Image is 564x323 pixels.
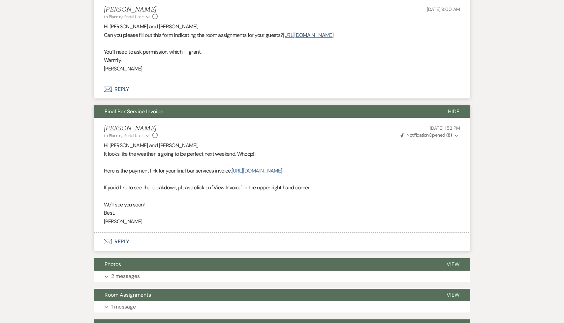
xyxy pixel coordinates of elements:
span: Hide [448,108,459,115]
p: 1 message [111,303,136,311]
a: [URL][DOMAIN_NAME] [283,32,333,39]
button: 2 messages [94,271,470,282]
h5: [PERSON_NAME] [104,6,158,14]
strong: ( 8 ) [446,132,452,138]
p: [PERSON_NAME] [104,65,460,73]
button: to: Planning Portal Users [104,14,151,20]
p: Hi [PERSON_NAME] and [PERSON_NAME], [104,22,460,31]
span: Opened [400,132,452,138]
p: Hi [PERSON_NAME] and [PERSON_NAME], [104,141,460,150]
span: Notification [406,132,428,138]
p: Can you please fill out this form indicating the room assignments for your guests? [104,31,460,40]
button: View [436,289,470,301]
span: to: Planning Portal Users [104,14,144,19]
p: Warmly, [104,56,460,65]
p: It looks like the weather is going to be perfect next weekend. Whoop!!! [104,150,460,158]
button: to: Planning Portal Users [104,133,151,139]
span: Final Bar Service Invoice [105,108,163,115]
button: Reply [94,232,470,251]
button: Photos [94,258,436,271]
p: If you'd like to see the breakdown, please click on "View Invoice" in the upper right hand corner. [104,183,460,192]
button: Hide [437,105,470,118]
span: View [447,291,459,298]
h5: [PERSON_NAME] [104,124,158,133]
span: Photos [105,261,121,268]
p: We'll see you soon! [104,201,460,209]
p: [PERSON_NAME] [104,217,460,226]
p: 2 messages [111,272,140,281]
span: Room Assignments [105,291,151,298]
button: NotificationOpened (8) [399,132,460,139]
p: Best, [104,209,460,217]
span: to: Planning Portal Users [104,133,144,138]
button: 1 message [94,301,470,312]
button: Final Bar Service Invoice [94,105,437,118]
span: [DATE] 9:00 AM [427,6,460,12]
a: [URL][DOMAIN_NAME] [232,167,282,174]
span: [DATE] 1:52 PM [430,125,460,131]
button: Reply [94,80,470,98]
p: Here is the payment link for your final bar services invoice. [104,167,460,175]
button: View [436,258,470,271]
span: View [447,261,459,268]
p: You'll need to ask permission, which I'll grant. [104,48,460,56]
button: Room Assignments [94,289,436,301]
